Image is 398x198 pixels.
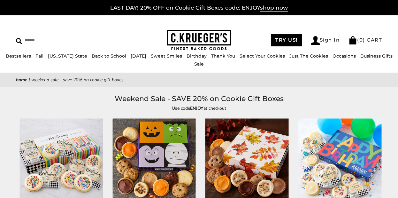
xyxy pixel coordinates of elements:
[311,36,340,45] a: Sign In
[289,53,328,59] a: Just The Cookies
[167,30,231,51] img: C.KRUEGER'S
[110,4,288,12] a: LAST DAY! 20% OFF on Cookie Gift Boxes code: ENJOYshop now
[240,53,285,59] a: Select Your Cookies
[260,4,288,12] span: shop now
[16,76,382,83] nav: breadcrumbs
[131,53,146,59] a: [DATE]
[311,36,320,45] img: Account
[271,34,302,46] a: TRY US!
[29,77,30,83] span: |
[360,53,393,59] a: Business Gifts
[31,77,124,83] span: Weekend Sale - SAVE 20% on Cookie Gift Boxes
[26,93,372,105] h1: Weekend Sale - SAVE 20% on Cookie Gift Boxes
[92,53,126,59] a: Back to School
[348,36,357,44] img: Bag
[16,38,22,44] img: Search
[48,53,87,59] a: [US_STATE] State
[16,77,27,83] a: Home
[190,105,203,111] strong: ENJOY
[211,53,235,59] a: Thank You
[35,53,43,59] a: Fall
[6,53,31,59] a: Bestsellers
[194,61,204,67] a: Sale
[52,105,346,112] p: Use code at checkout
[333,53,356,59] a: Occasions
[359,37,363,43] span: 0
[348,37,382,43] a: (0) CART
[151,53,182,59] a: Sweet Smiles
[187,53,207,59] a: Birthday
[16,35,99,45] input: Search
